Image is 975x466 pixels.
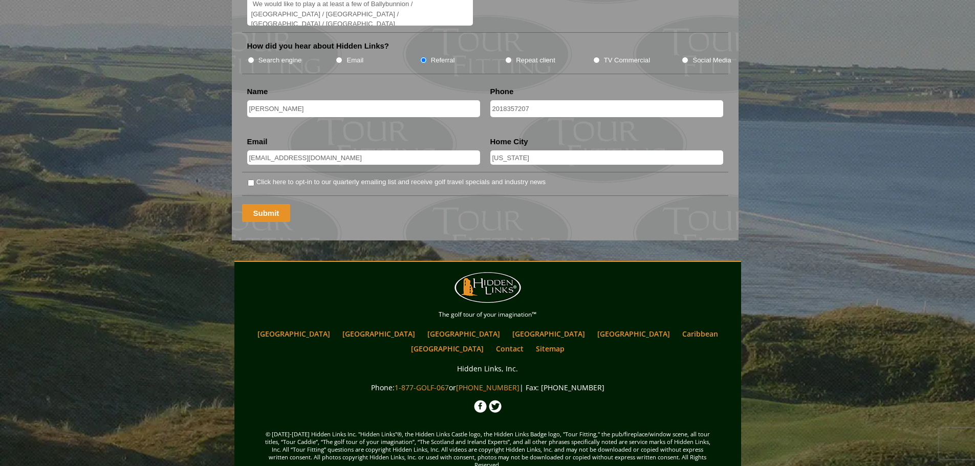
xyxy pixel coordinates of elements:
p: The golf tour of your imagination™ [237,309,739,320]
img: Twitter [489,400,502,413]
label: Social Media [692,55,731,65]
a: [GEOGRAPHIC_DATA] [406,341,489,356]
a: 1-877-GOLF-067 [395,383,449,392]
label: Phone [490,86,514,97]
label: Repeat client [516,55,555,65]
label: Search engine [258,55,302,65]
label: Email [247,137,268,147]
label: TV Commercial [604,55,650,65]
p: Hidden Links, Inc. [237,362,739,375]
label: Name [247,86,268,97]
p: Phone: or | Fax: [PHONE_NUMBER] [237,381,739,394]
label: Click here to opt-in to our quarterly emailing list and receive golf travel specials and industry... [256,177,546,187]
a: Sitemap [531,341,570,356]
a: Contact [491,341,529,356]
a: [GEOGRAPHIC_DATA] [422,326,505,341]
a: [GEOGRAPHIC_DATA] [592,326,675,341]
a: [GEOGRAPHIC_DATA] [507,326,590,341]
label: Home City [490,137,528,147]
label: How did you hear about Hidden Links? [247,41,389,51]
a: [GEOGRAPHIC_DATA] [252,326,335,341]
a: Caribbean [677,326,723,341]
label: Email [346,55,363,65]
label: Referral [431,55,455,65]
a: [PHONE_NUMBER] [456,383,519,392]
input: Submit [242,204,291,222]
img: Facebook [474,400,487,413]
a: [GEOGRAPHIC_DATA] [337,326,420,341]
